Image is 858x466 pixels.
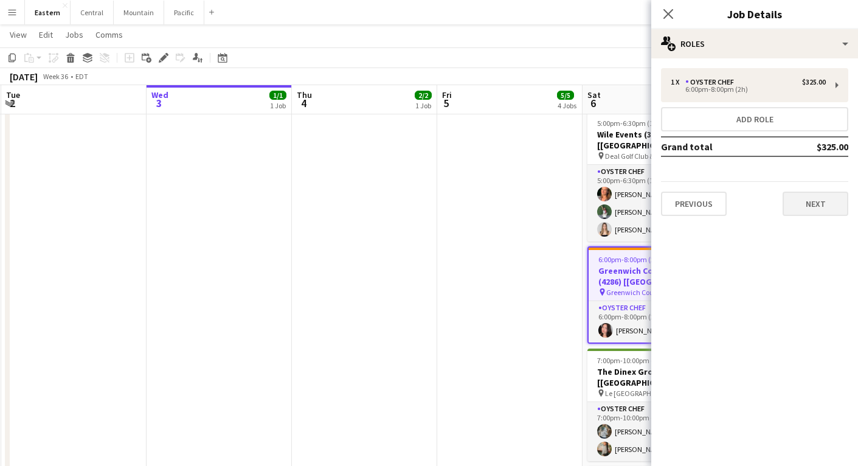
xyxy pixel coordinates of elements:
[10,29,27,40] span: View
[587,366,724,388] h3: The Dinex Group (4155) [[GEOGRAPHIC_DATA]]
[151,89,168,100] span: Wed
[597,356,663,365] span: 7:00pm-10:00pm (3h)
[605,389,680,398] span: Le [GEOGRAPHIC_DATA]
[661,137,777,156] td: Grand total
[415,101,431,110] div: 1 Job
[597,119,674,128] span: 5:00pm-6:30pm (1h30m)
[440,96,452,110] span: 5
[75,72,88,81] div: EDT
[606,288,682,297] span: Greenwich Country Club
[651,6,858,22] h3: Job Details
[671,86,826,92] div: 6:00pm-8:00pm (2h)
[589,265,722,287] h3: Greenwich Country Club (4286) [[GEOGRAPHIC_DATA]]
[95,29,123,40] span: Comms
[270,101,286,110] div: 1 Job
[71,1,114,24] button: Central
[164,1,204,24] button: Pacific
[150,96,168,110] span: 3
[10,71,38,83] div: [DATE]
[39,29,53,40] span: Edit
[587,402,724,461] app-card-role: Oyster Chef2/27:00pm-10:00pm (3h)[PERSON_NAME][PERSON_NAME]
[415,91,432,100] span: 2/2
[91,27,128,43] a: Comms
[60,27,88,43] a: Jobs
[295,96,312,110] span: 4
[557,91,574,100] span: 5/5
[6,89,20,100] span: Tue
[65,29,83,40] span: Jobs
[661,192,727,216] button: Previous
[25,1,71,24] button: Eastern
[586,96,601,110] span: 6
[661,107,848,131] button: Add role
[777,137,848,156] td: $325.00
[4,96,20,110] span: 2
[40,72,71,81] span: Week 36
[783,192,848,216] button: Next
[587,111,724,242] app-job-card: 5:00pm-6:30pm (1h30m)3/3Wile Events (3776) [[GEOGRAPHIC_DATA]] Deal Golf Club & Country Club ([GE...
[671,78,685,86] div: 1 x
[685,78,739,86] div: Oyster Chef
[587,129,724,151] h3: Wile Events (3776) [[GEOGRAPHIC_DATA]]
[651,29,858,58] div: Roles
[34,27,58,43] a: Edit
[802,78,826,86] div: $325.00
[442,89,452,100] span: Fri
[587,349,724,461] app-job-card: 7:00pm-10:00pm (3h)2/2The Dinex Group (4155) [[GEOGRAPHIC_DATA]] Le [GEOGRAPHIC_DATA]1 RoleOyster...
[269,91,286,100] span: 1/1
[297,89,312,100] span: Thu
[605,151,696,161] span: Deal Golf Club & Country Club ([GEOGRAPHIC_DATA], [GEOGRAPHIC_DATA])
[114,1,164,24] button: Mountain
[587,89,601,100] span: Sat
[598,255,661,264] span: 6:00pm-8:00pm (2h)
[589,301,722,343] app-card-role: Oyster Chef1/16:00pm-8:00pm (2h)[PERSON_NAME]
[558,101,576,110] div: 4 Jobs
[5,27,32,43] a: View
[587,246,724,344] app-job-card: 6:00pm-8:00pm (2h)1/1Greenwich Country Club (4286) [[GEOGRAPHIC_DATA]] Greenwich Country Club1 Ro...
[587,165,724,242] app-card-role: Oyster Chef3/35:00pm-6:30pm (1h30m)[PERSON_NAME][PERSON_NAME][PERSON_NAME]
